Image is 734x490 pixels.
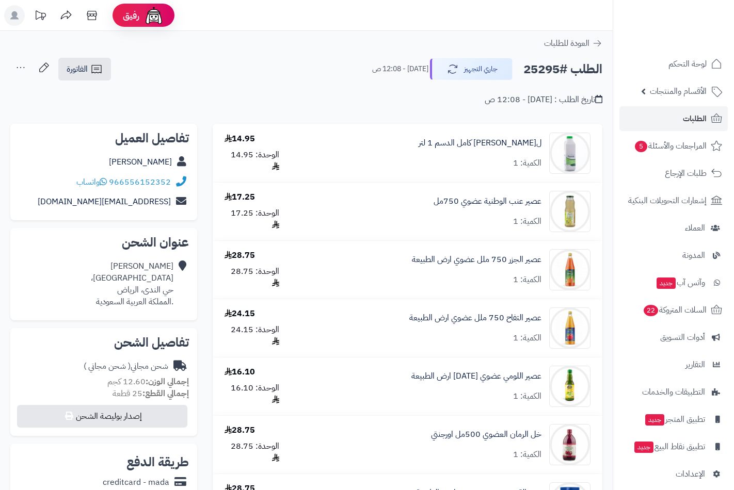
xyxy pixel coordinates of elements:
[513,274,541,286] div: الكمية: 1
[225,382,279,406] div: الوحدة: 16.10
[485,94,602,106] div: تاريخ الطلب : [DATE] - 12:08 ص
[225,250,255,262] div: 28.75
[523,59,602,80] h2: الطلب #25295
[619,52,728,76] a: لوحة التحكم
[513,157,541,169] div: الكمية: 1
[619,434,728,459] a: تطبيق نقاط البيعجديد
[550,307,590,349] img: 1655930681-apple_750ml-_1_2_%20(1)-90x90.jpg
[431,429,541,440] a: خل الرمان العضوي 500مل اورجنتي
[419,137,541,149] a: ل[PERSON_NAME] كامل الدسم 1 لتر
[225,366,255,378] div: 16.10
[411,370,541,382] a: عصير اللومي عضوي [DATE] ارض الطبيعة
[146,375,189,388] strong: إجمالي الوزن:
[225,191,255,203] div: 17.25
[634,442,653,453] span: جديد
[109,156,172,168] a: [PERSON_NAME]
[513,216,541,227] div: الكمية: 1
[619,188,728,213] a: إشعارات التحويلات البنكية
[550,191,590,232] img: 191-90x90.jpg
[412,254,541,266] a: عصير الجزر 750 ملل عضوي ارض الطبيعة
[642,385,705,399] span: التطبيقات والخدمات
[644,412,705,427] span: تطبيق المتجر
[84,360,131,372] span: ( شحن مجاني )
[513,390,541,402] div: الكمية: 1
[19,236,189,249] h2: عنوان الشحن
[656,275,705,290] span: وآتس آب
[619,134,728,158] a: المراجعات والأسئلة5
[142,387,189,400] strong: إجمالي القطع:
[225,133,255,145] div: 14.95
[225,424,255,436] div: 28.75
[633,439,705,454] span: تطبيق نقاط البيع
[619,298,728,322] a: السلات المتروكة22
[91,260,173,307] div: [PERSON_NAME] [GEOGRAPHIC_DATA]، حي الندى، الرياض .المملكة العربية السعودية
[628,193,707,208] span: إشعارات التحويلات البنكية
[619,352,728,377] a: التقارير
[67,63,88,75] span: الفاتورة
[643,304,659,317] span: 22
[225,207,279,231] div: الوحدة: 17.25
[619,380,728,404] a: التطبيقات والخدمات
[676,467,705,481] span: الإعدادات
[409,312,541,324] a: عصير التفاح 750 ملل عضوي ارض الطبيعة
[550,249,590,290] img: 1655930899-carrot_750ml-_1-90x90.jpg
[225,440,279,464] div: الوحدة: 28.75
[665,166,707,181] span: طلبات الإرجاع
[643,303,707,317] span: السلات المتروكة
[619,462,728,486] a: الإعدادات
[682,248,705,263] span: المدونة
[660,330,705,345] span: أدوات التسويق
[225,266,279,289] div: الوحدة: 28.75
[619,243,728,268] a: المدونة
[685,221,705,235] span: العملاء
[225,308,255,320] div: 24.15
[126,456,189,468] h2: طريقة الدفع
[550,366,590,407] img: Lime-200ml-Front.jpg.320x400_q95_upscale-True-90x90.jpg
[683,111,707,126] span: الطلبات
[372,64,428,74] small: [DATE] - 12:08 ص
[619,106,728,131] a: الطلبات
[619,270,728,295] a: وآتس آبجديد
[19,132,189,144] h2: تفاصيل العميل
[650,84,707,99] span: الأقسام والمنتجات
[619,216,728,240] a: العملاء
[76,176,107,188] a: واتساب
[109,176,171,188] a: 966556152352
[113,387,189,400] small: 25 قطعة
[657,277,676,289] span: جديد
[544,37,589,50] span: العودة للطلبات
[619,325,728,350] a: أدوات التسويق
[17,405,187,428] button: إصدار بوليصة الشحن
[143,5,164,26] img: ai-face.png
[550,133,590,174] img: 1692789289-28-90x90.jpg
[664,14,724,36] img: logo-2.png
[225,149,279,173] div: الوحدة: 14.95
[668,57,707,71] span: لوحة التحكم
[84,361,168,372] div: شحن مجاني
[634,140,648,153] span: 5
[430,58,513,80] button: جاري التجهيز
[634,139,707,153] span: المراجعات والأسئلة
[38,195,171,208] a: [EMAIL_ADDRESS][DOMAIN_NAME]
[225,324,279,348] div: الوحدة: 24.15
[685,357,705,372] span: التقارير
[544,37,602,50] a: العودة للطلبات
[513,332,541,344] div: الكمية: 1
[103,477,169,488] div: creditcard - mada
[619,161,728,186] a: طلبات الإرجاع
[107,375,189,388] small: 12.60 كجم
[550,424,590,465] img: C08A9357-90x90.jpg
[58,58,111,80] a: الفاتورة
[434,195,541,207] a: عصير عنب الوطنية عضوي 750مل
[19,336,189,349] h2: تفاصيل الشحن
[123,9,139,22] span: رفيق
[27,5,53,28] a: تحديثات المنصة
[645,414,664,426] span: جديد
[619,407,728,432] a: تطبيق المتجرجديد
[513,449,541,461] div: الكمية: 1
